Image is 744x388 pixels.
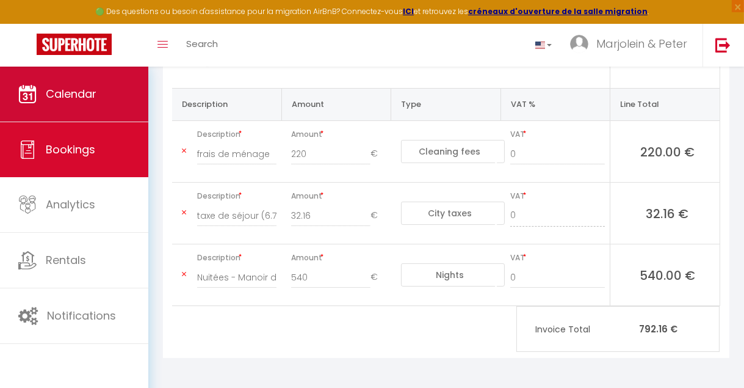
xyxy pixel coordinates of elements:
img: logout [715,37,731,53]
th: Type [391,88,500,120]
p: 792.16 € [517,316,719,342]
span: Analytics [46,197,95,212]
th: Amount [281,88,391,120]
span: € [370,143,386,165]
span: Amount [291,126,386,143]
span: Search [186,37,218,50]
span: Description [197,126,276,143]
span: Amount [291,249,386,266]
img: ... [570,35,588,53]
span: Bookings [46,142,95,157]
a: ICI [403,6,414,16]
span: Amount [291,188,386,205]
span: Rentals [46,252,86,268]
span: Invoice Total [535,323,639,336]
span: Notifications [47,308,116,323]
th: VAT % [500,88,610,120]
span: € [370,266,386,288]
span: 32.16 € [620,205,715,222]
span: VAT [510,126,605,143]
img: Super Booking [37,34,112,55]
span: 540.00 € [620,266,715,284]
span: Marjolein & Peter [596,36,687,51]
span: VAT [510,188,605,205]
th: Line Total [610,88,720,120]
a: Search [177,24,227,67]
span: Description [197,249,276,266]
th: Description [172,88,281,120]
span: VAT [510,249,605,266]
span: Description [197,188,276,205]
a: ... Marjolein & Peter [561,24,702,67]
span: Calendar [46,86,96,101]
a: créneaux d'ouverture de la salle migration [468,6,648,16]
span: 220.00 € [620,143,715,160]
span: € [370,205,386,227]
